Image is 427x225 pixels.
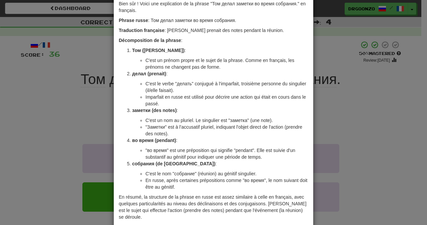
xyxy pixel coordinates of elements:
strong: во время (pendant) [132,138,176,143]
strong: заметки (des notes) [132,108,177,113]
strong: делал (prenait) [132,71,166,76]
p: : Том делал заметки во время собрания. [119,17,308,24]
strong: Том ([PERSON_NAME]) [132,48,184,53]
p: : [PERSON_NAME] prenait des notes pendant la réunion. [119,27,308,34]
li: C'est un prénom propre et le sujet de la phrase. Comme en français, les prénoms ne changent pas d... [145,57,308,70]
p: : [119,37,308,44]
li: "Заметки" est à l'accusatif pluriel, indiquant l'objet direct de l'action (prendre des notes). [145,124,308,137]
p: : [132,70,308,77]
strong: Décomposition de la phrase [119,38,181,43]
p: Bien sûr ! Voici une explication de la phrase "Том делал заметки во время собрания." en français. [119,0,308,14]
strong: Phrase russe [119,18,148,23]
li: C'est le verbe "делать" conjugué à l'imparfait, troisième personne du singulier (il/elle faisait). [145,80,308,94]
li: En russe, après certaines prépositions comme "во время", le nom suivant doit être au génitif. [145,177,308,190]
p: En résumé, la structure de la phrase en russe est assez similaire à celle en français, avec quelq... [119,194,308,220]
li: Imparfait en russe est utilisé pour décrire une action qui était en cours dans le passé. [145,94,308,107]
p: : [132,160,308,167]
li: "во время" est une préposition qui signifie "pendant". Elle est suivie d'un substantif au génitif... [145,147,308,160]
strong: собрания (de [GEOGRAPHIC_DATA]) [132,161,216,166]
li: C'est le nom "собрание" (réunion) au génitif singulier. [145,170,308,177]
strong: Traduction française [119,28,164,33]
li: C'est un nom au pluriel. Le singulier est "заметка" (une note). [145,117,308,124]
p: : [132,107,308,114]
p: : [132,47,308,54]
p: : [132,137,308,144]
